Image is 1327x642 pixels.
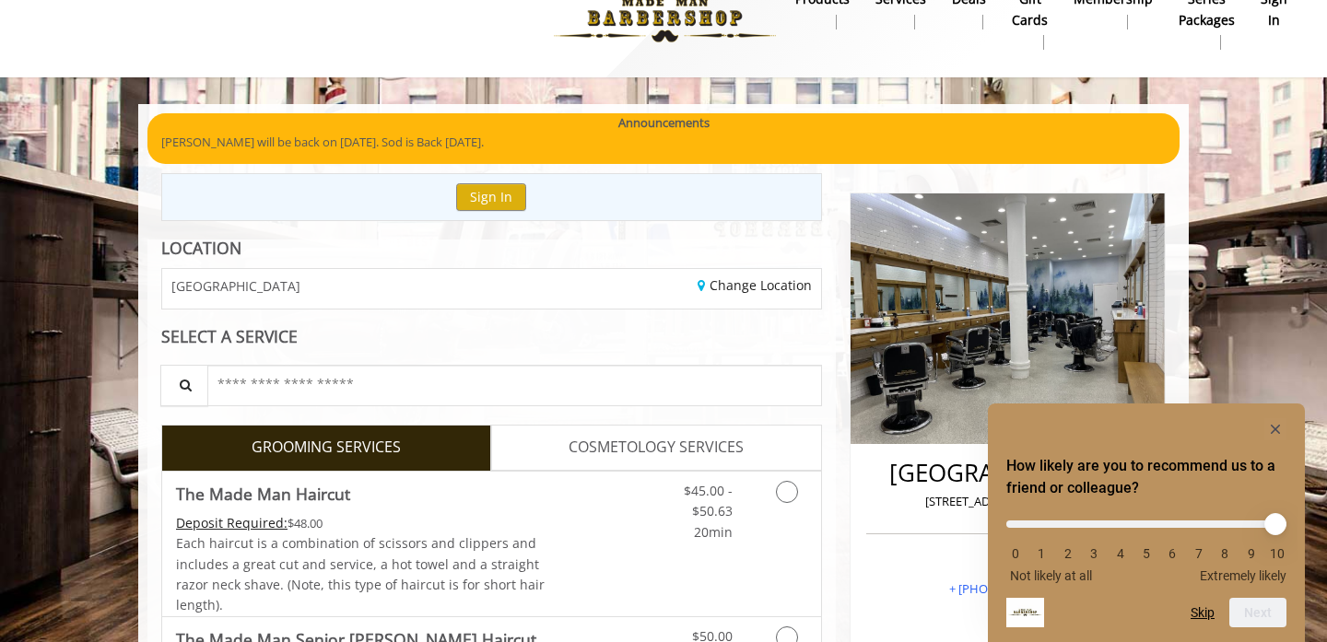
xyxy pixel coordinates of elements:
a: Change Location [698,276,812,294]
span: [GEOGRAPHIC_DATA] [171,279,300,293]
li: 10 [1268,546,1286,561]
li: 6 [1163,546,1181,561]
h3: Email [871,611,1145,624]
li: 4 [1111,546,1130,561]
b: The Made Man Haircut [176,481,350,507]
span: COSMETOLOGY SERVICES [569,436,744,460]
div: How likely are you to recommend us to a friend or colleague? Select an option from 0 to 10, with ... [1006,507,1286,583]
li: 3 [1085,546,1103,561]
li: 9 [1242,546,1261,561]
b: LOCATION [161,237,241,259]
h2: [GEOGRAPHIC_DATA] [871,460,1145,486]
span: 20min [694,523,733,541]
li: 1 [1032,546,1051,561]
button: Sign In [456,183,526,210]
div: $48.00 [176,513,546,533]
div: How likely are you to recommend us to a friend or colleague? Select an option from 0 to 10, with ... [1006,418,1286,627]
li: 5 [1137,546,1156,561]
span: GROOMING SERVICES [252,436,401,460]
button: Skip [1191,605,1215,620]
span: $45.00 - $50.63 [684,482,733,519]
p: [PERSON_NAME] will be back on [DATE]. Sod is Back [DATE]. [161,133,1166,152]
li: 8 [1215,546,1234,561]
p: [STREET_ADDRESS][US_STATE] [871,492,1145,511]
button: Next question [1229,598,1286,627]
button: Service Search [160,365,208,406]
span: Not likely at all [1010,568,1092,583]
span: This service needs some Advance to be paid before we block your appointment [176,514,288,531]
span: Each haircut is a combination of scissors and clippers and includes a great cut and service, a ho... [176,534,545,613]
li: 0 [1006,546,1025,561]
div: SELECT A SERVICE [161,328,822,345]
b: Announcements [618,113,710,133]
li: 2 [1059,546,1077,561]
h3: Phone [871,559,1145,572]
span: Extremely likely [1200,568,1286,583]
h2: How likely are you to recommend us to a friend or colleague? Select an option from 0 to 10, with ... [1006,455,1286,499]
button: Hide survey [1264,418,1286,440]
a: + [PHONE_NUMBER]. [949,580,1065,597]
li: 7 [1190,546,1208,561]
